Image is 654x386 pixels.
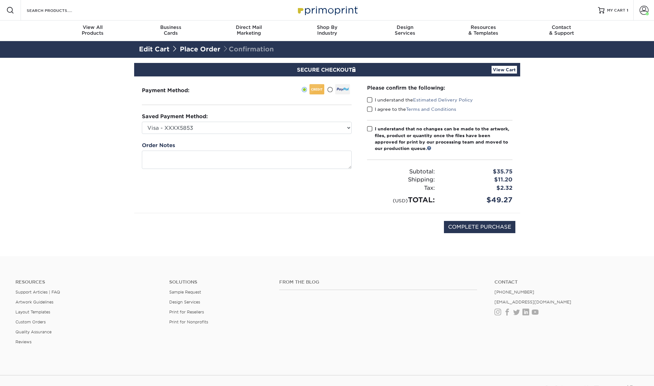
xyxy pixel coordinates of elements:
[132,24,210,30] span: Business
[26,6,89,14] input: SEARCH PRODUCTS.....
[627,8,628,13] span: 1
[607,8,625,13] span: MY CART
[362,176,440,184] div: Shipping:
[440,195,517,205] div: $49.27
[362,168,440,176] div: Subtotal:
[15,320,46,324] a: Custom Orders
[440,176,517,184] div: $11.20
[210,24,288,30] span: Direct Mail
[492,66,517,74] a: View Cart
[375,126,512,152] div: I understand that no changes can be made to the artwork, files, product or quantity once the file...
[139,45,170,53] a: Edit Cart
[440,168,517,176] div: $35.75
[210,21,288,41] a: Direct MailMarketing
[54,21,132,41] a: View AllProducts
[406,107,456,112] a: Terms and Conditions
[142,142,175,149] label: Order Notes
[169,290,201,294] a: Sample Request
[297,67,357,73] span: SECURE CHECKOUT
[15,279,160,285] h4: Resources
[15,290,60,294] a: Support Articles | FAQ
[494,279,639,285] a: Contact
[413,97,473,102] a: Estimated Delivery Policy
[54,24,132,36] div: Products
[444,21,522,41] a: Resources& Templates
[15,300,53,304] a: Artwork Guidelines
[444,24,522,36] div: & Templates
[169,310,204,314] a: Print for Resellers
[222,45,274,53] span: Confirmation
[366,24,444,30] span: Design
[279,279,477,285] h4: From the Blog
[444,24,522,30] span: Resources
[522,21,601,41] a: Contact& Support
[288,21,366,41] a: Shop ByIndustry
[169,279,269,285] h4: Solutions
[169,320,208,324] a: Print for Nonprofits
[522,24,601,30] span: Contact
[367,106,456,112] label: I agree to the
[54,24,132,30] span: View All
[15,339,32,344] a: Reviews
[180,45,220,53] a: Place Order
[522,24,601,36] div: & Support
[494,300,571,304] a: [EMAIL_ADDRESS][DOMAIN_NAME]
[494,290,534,294] a: [PHONE_NUMBER]
[15,310,50,314] a: Layout Templates
[288,24,366,36] div: Industry
[366,21,444,41] a: DesignServices
[444,221,515,233] input: COMPLETE PURCHASE
[142,113,208,120] label: Saved Payment Method:
[142,87,205,93] h3: Payment Method:
[440,184,517,192] div: $2.32
[367,97,473,103] label: I understand the
[15,329,51,334] a: Quality Assurance
[132,24,210,36] div: Cards
[362,184,440,192] div: Tax:
[288,24,366,30] span: Shop By
[132,21,210,41] a: BusinessCards
[295,3,359,17] img: Primoprint
[366,24,444,36] div: Services
[169,300,200,304] a: Design Services
[393,198,408,203] small: (USD)
[362,195,440,205] div: TOTAL:
[210,24,288,36] div: Marketing
[367,84,512,92] div: Please confirm the following:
